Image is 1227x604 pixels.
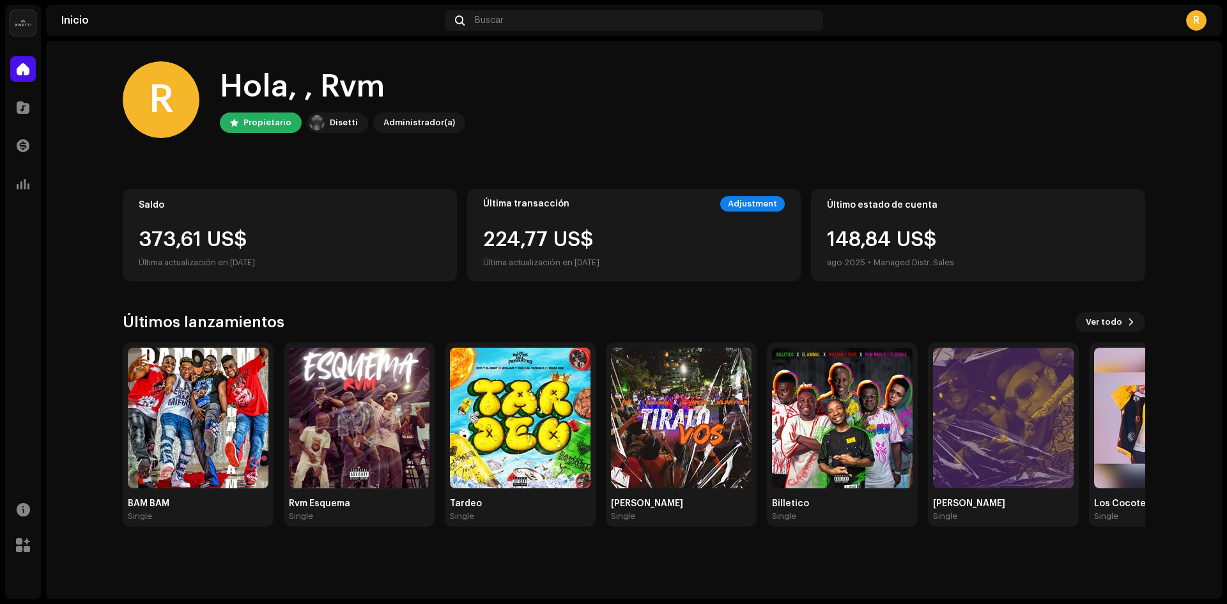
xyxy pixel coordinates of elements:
span: Ver todo [1086,309,1122,335]
div: Single [772,511,796,522]
div: Single [450,511,474,522]
div: Single [611,511,635,522]
div: Single [1094,511,1118,522]
img: 6b2255c9-c6b8-4298-a16c-db9bc0e8ca62 [289,348,429,488]
img: 02a7c2d3-3c89-4098-b12f-2ff2945c95ee [309,115,325,130]
h3: Últimos lanzamientos [123,312,284,332]
div: Última transacción [483,199,569,209]
div: Administrador(a) [383,115,455,130]
div: R [1186,10,1207,31]
div: Tardeo [450,499,590,509]
div: Última actualización en [DATE] [139,255,441,270]
re-o-card-value: Saldo [123,189,457,281]
div: Single [128,511,152,522]
div: Adjustment [720,196,785,212]
div: Disetti [330,115,358,130]
img: 2f6c9b32-fc3c-4911-b94e-0ce5a812fc19 [611,348,752,488]
img: ae231de6-cba1-493b-902c-7558f6e3a9b6 [128,348,268,488]
div: • [868,255,871,270]
div: Single [289,511,313,522]
div: Saldo [139,200,441,210]
span: Buscar [475,15,504,26]
div: Inicio [61,15,440,26]
re-o-card-value: Último estado de cuenta [811,189,1145,281]
img: 8250cf1c-4d5a-4eba-b7ed-ff039635cc7d [933,348,1074,488]
div: [PERSON_NAME] [611,499,752,509]
div: BAM BAM [128,499,268,509]
div: ago 2025 [827,255,865,270]
div: Billetico [772,499,913,509]
img: cce3664c-474a-4245-985d-3cb3b15e2d60 [772,348,913,488]
div: R [123,61,199,138]
div: Managed Distr. Sales [874,255,954,270]
div: Hola, , Rvm [220,66,465,107]
div: Último estado de cuenta [827,200,1129,210]
div: Propietario [243,115,291,130]
img: 0f1d8609-a62b-4f57-9806-5b84ea6d783e [450,348,590,488]
div: Single [933,511,957,522]
div: Rvm Esquema [289,499,429,509]
button: Ver todo [1076,312,1145,332]
div: Última actualización en [DATE] [483,255,599,270]
div: [PERSON_NAME] [933,499,1074,509]
img: 02a7c2d3-3c89-4098-b12f-2ff2945c95ee [10,10,36,36]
